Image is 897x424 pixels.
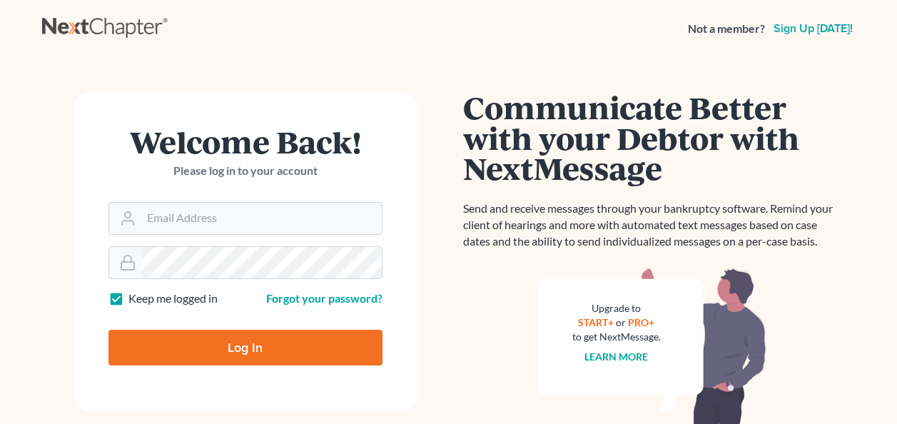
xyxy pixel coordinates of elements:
input: Email Address [141,203,382,234]
span: or [616,316,626,328]
p: Send and receive messages through your bankruptcy software. Remind your client of hearings and mo... [463,201,841,250]
a: Learn more [584,350,648,363]
a: PRO+ [628,316,654,328]
div: Upgrade to [572,301,661,316]
label: Keep me logged in [128,291,218,307]
h1: Welcome Back! [108,126,382,157]
strong: Not a member? [688,21,765,37]
div: to get NextMessage. [572,330,661,344]
h1: Communicate Better with your Debtor with NextMessage [463,92,841,183]
p: Please log in to your account [108,163,382,179]
a: Sign up [DATE]! [771,23,856,34]
a: START+ [578,316,614,328]
a: Forgot your password? [266,291,382,305]
input: Log In [108,330,382,365]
